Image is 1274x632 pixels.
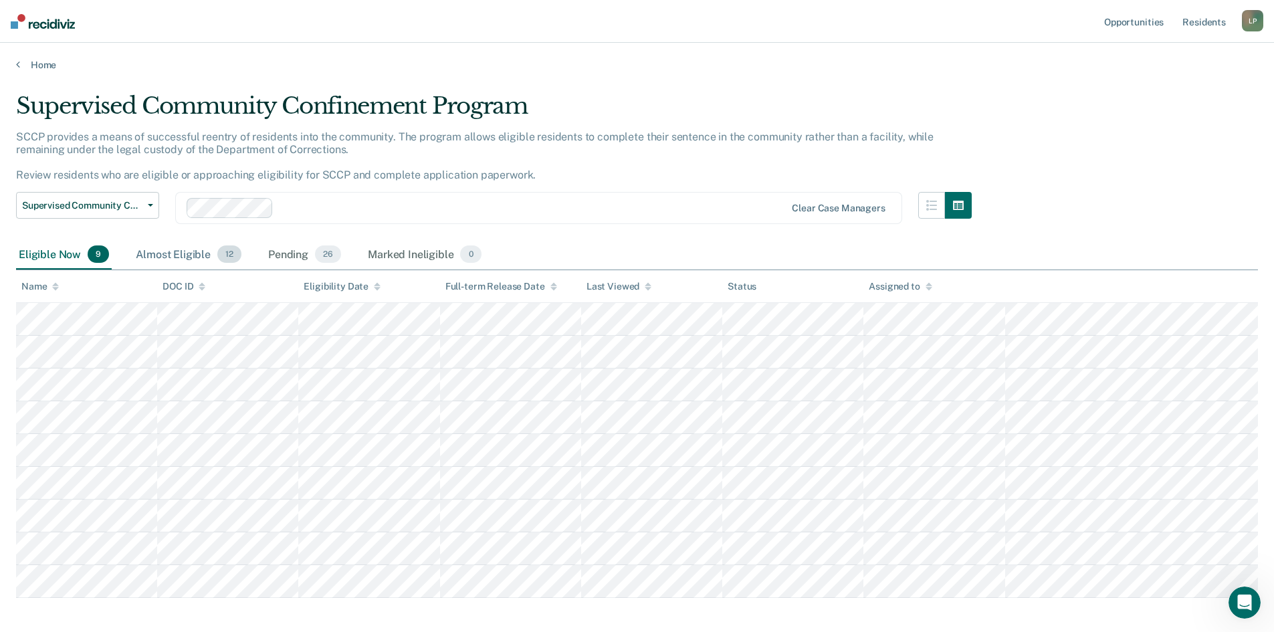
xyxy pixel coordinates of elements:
[1229,587,1261,619] iframe: Intercom live chat
[16,59,1258,71] a: Home
[22,200,142,211] span: Supervised Community Confinement Program
[266,240,344,270] div: Pending26
[16,130,934,182] p: SCCP provides a means of successful reentry of residents into the community. The program allows e...
[1242,10,1263,31] div: L P
[792,203,885,214] div: Clear case managers
[869,281,932,292] div: Assigned to
[315,245,341,263] span: 26
[133,240,244,270] div: Almost Eligible12
[728,281,756,292] div: Status
[587,281,651,292] div: Last Viewed
[365,240,484,270] div: Marked Ineligible0
[11,14,75,29] img: Recidiviz
[445,281,557,292] div: Full-term Release Date
[217,245,241,263] span: 12
[16,240,112,270] div: Eligible Now9
[460,245,481,263] span: 0
[88,245,109,263] span: 9
[16,92,972,130] div: Supervised Community Confinement Program
[16,192,159,219] button: Supervised Community Confinement Program
[1242,10,1263,31] button: LP
[21,281,59,292] div: Name
[163,281,205,292] div: DOC ID
[304,281,381,292] div: Eligibility Date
